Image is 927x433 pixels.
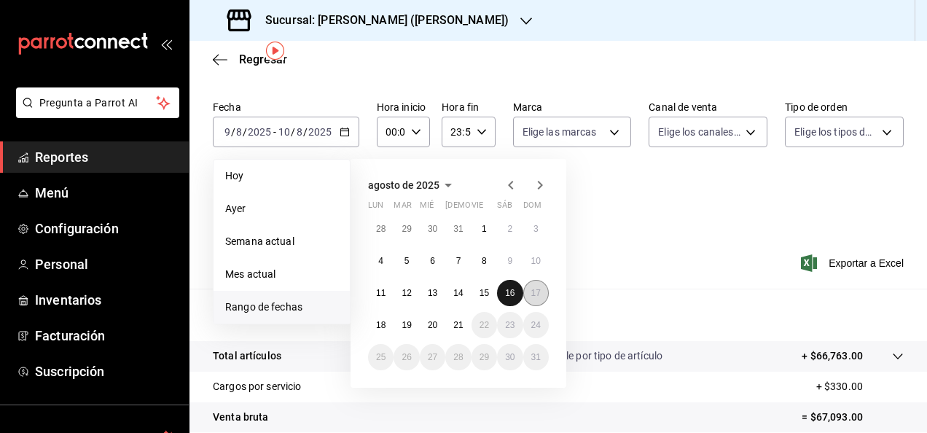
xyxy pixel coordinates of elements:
label: Canal de venta [649,102,767,112]
span: Elige los canales de venta [658,125,740,139]
img: Tooltip marker [266,42,284,60]
button: 17 de agosto de 2025 [523,280,549,306]
span: Rango de fechas [225,300,338,315]
button: 29 de agosto de 2025 [472,344,497,370]
button: 9 de agosto de 2025 [497,248,523,274]
button: 18 de agosto de 2025 [368,312,394,338]
button: 23 de agosto de 2025 [497,312,523,338]
input: -- [235,126,243,138]
abbr: 23 de agosto de 2025 [505,320,515,330]
span: Inventarios [35,290,177,310]
abbr: 31 de agosto de 2025 [531,352,541,362]
button: 19 de agosto de 2025 [394,312,419,338]
button: 14 de agosto de 2025 [445,280,471,306]
button: Exportar a Excel [804,254,904,272]
p: + $66,763.00 [802,348,863,364]
abbr: 10 de agosto de 2025 [531,256,541,266]
abbr: 9 de agosto de 2025 [507,256,512,266]
abbr: 26 de agosto de 2025 [402,352,411,362]
span: Semana actual [225,234,338,249]
abbr: 29 de agosto de 2025 [480,352,489,362]
abbr: 7 de agosto de 2025 [456,256,461,266]
abbr: 22 de agosto de 2025 [480,320,489,330]
button: 26 de agosto de 2025 [394,344,419,370]
button: 6 de agosto de 2025 [420,248,445,274]
abbr: 29 de julio de 2025 [402,224,411,234]
input: -- [224,126,231,138]
abbr: 1 de agosto de 2025 [482,224,487,234]
abbr: 30 de julio de 2025 [428,224,437,234]
button: 2 de agosto de 2025 [497,216,523,242]
input: ---- [308,126,332,138]
a: Pregunta a Parrot AI [10,106,179,121]
abbr: 27 de agosto de 2025 [428,352,437,362]
abbr: 24 de agosto de 2025 [531,320,541,330]
button: Pregunta a Parrot AI [16,87,179,118]
abbr: sábado [497,200,512,216]
abbr: viernes [472,200,483,216]
button: 10 de agosto de 2025 [523,248,549,274]
abbr: 3 de agosto de 2025 [533,224,539,234]
button: 12 de agosto de 2025 [394,280,419,306]
span: Suscripción [35,362,177,381]
abbr: 25 de agosto de 2025 [376,352,386,362]
button: Regresar [213,52,287,66]
abbr: 19 de agosto de 2025 [402,320,411,330]
p: Cargos por servicio [213,379,302,394]
button: 28 de agosto de 2025 [445,344,471,370]
span: Configuración [35,219,177,238]
p: + $330.00 [816,379,904,394]
abbr: 15 de agosto de 2025 [480,288,489,298]
span: Ayer [225,201,338,216]
label: Hora inicio [377,102,430,112]
span: Pregunta a Parrot AI [39,95,157,111]
button: 20 de agosto de 2025 [420,312,445,338]
button: 24 de agosto de 2025 [523,312,549,338]
p: = $67,093.00 [802,410,904,425]
input: -- [278,126,291,138]
button: 21 de agosto de 2025 [445,312,471,338]
abbr: jueves [445,200,531,216]
button: 29 de julio de 2025 [394,216,419,242]
abbr: 6 de agosto de 2025 [430,256,435,266]
span: Elige los tipos de orden [794,125,877,139]
button: 28 de julio de 2025 [368,216,394,242]
abbr: 28 de agosto de 2025 [453,352,463,362]
abbr: 21 de agosto de 2025 [453,320,463,330]
abbr: 5 de agosto de 2025 [404,256,410,266]
abbr: 8 de agosto de 2025 [482,256,487,266]
button: 5 de agosto de 2025 [394,248,419,274]
button: 27 de agosto de 2025 [420,344,445,370]
abbr: 20 de agosto de 2025 [428,320,437,330]
button: 11 de agosto de 2025 [368,280,394,306]
h3: Sucursal: [PERSON_NAME] ([PERSON_NAME]) [254,12,509,29]
span: - [273,126,276,138]
span: Reportes [35,147,177,167]
p: Venta bruta [213,410,268,425]
span: Mes actual [225,267,338,282]
button: 3 de agosto de 2025 [523,216,549,242]
abbr: 12 de agosto de 2025 [402,288,411,298]
label: Hora fin [442,102,495,112]
span: agosto de 2025 [368,179,439,191]
abbr: domingo [523,200,541,216]
abbr: 28 de julio de 2025 [376,224,386,234]
button: 7 de agosto de 2025 [445,248,471,274]
button: 30 de agosto de 2025 [497,344,523,370]
abbr: 17 de agosto de 2025 [531,288,541,298]
label: Fecha [213,102,359,112]
button: 8 de agosto de 2025 [472,248,497,274]
abbr: miércoles [420,200,434,216]
abbr: 2 de agosto de 2025 [507,224,512,234]
abbr: 13 de agosto de 2025 [428,288,437,298]
span: Hoy [225,168,338,184]
span: Menú [35,183,177,203]
span: / [303,126,308,138]
button: 22 de agosto de 2025 [472,312,497,338]
button: agosto de 2025 [368,176,457,194]
p: Total artículos [213,348,281,364]
span: / [291,126,295,138]
label: Tipo de orden [785,102,904,112]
